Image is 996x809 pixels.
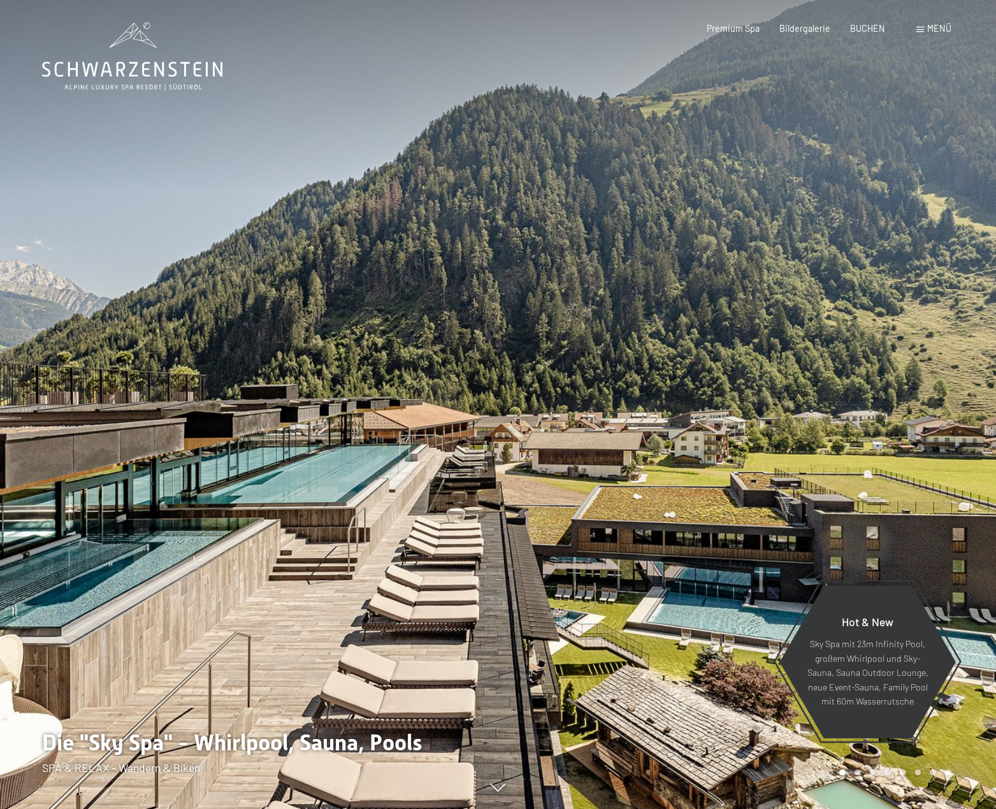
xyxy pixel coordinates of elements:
[839,770,846,776] div: Carousel Page 1 (Current Slide)
[779,585,956,739] a: Hot & New Sky Spa mit 23m Infinity Pool, großem Whirlpool und Sky-Sauna, Sauna Outdoor Lounge, ne...
[900,770,906,776] div: Carousel Page 5
[855,770,861,776] div: Carousel Page 2
[930,770,936,776] div: Carousel Page 7
[835,770,951,776] div: Carousel Pagination
[807,637,928,709] p: Sky Spa mit 23m Infinity Pool, großem Whirlpool und Sky-Sauna, Sauna Outdoor Lounge, neue Event-S...
[850,23,885,34] a: BUCHEN
[779,23,830,34] a: Bildergalerie
[884,770,891,776] div: Carousel Page 4
[915,770,921,776] div: Carousel Page 6
[842,615,893,629] span: Hot & New
[870,770,876,776] div: Carousel Page 3
[927,23,951,34] span: Menü
[945,770,951,776] div: Carousel Page 8
[707,23,760,34] a: Premium Spa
